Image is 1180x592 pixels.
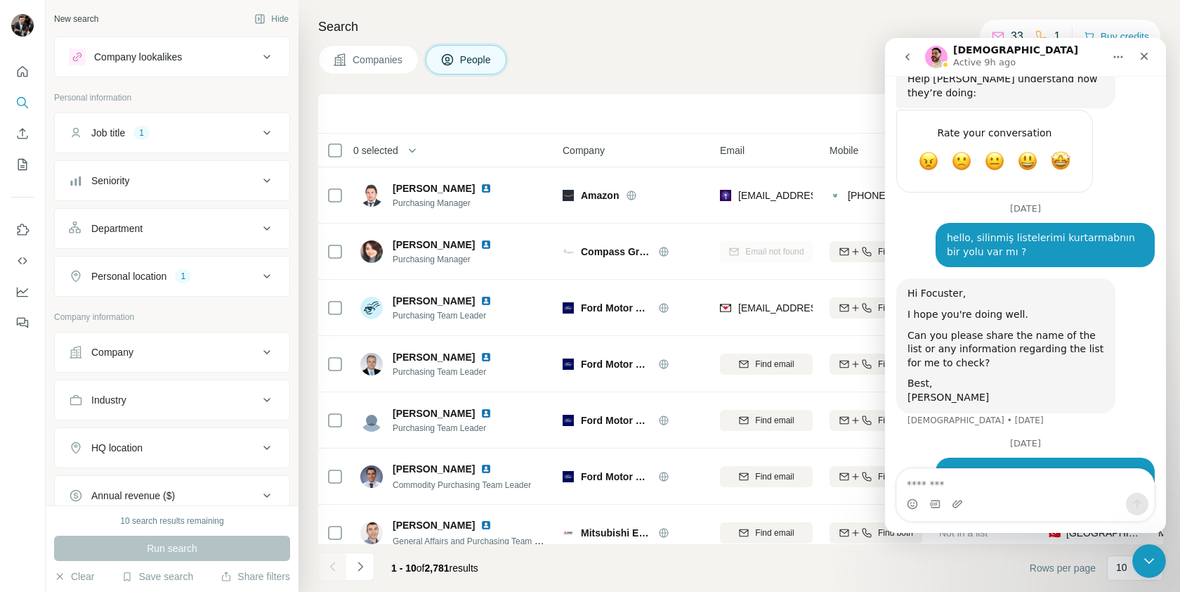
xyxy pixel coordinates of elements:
[830,522,922,543] button: Find both
[480,183,492,194] img: LinkedIn logo
[391,562,478,574] span: results
[353,53,404,67] span: Companies
[939,527,988,539] span: Not in a list
[830,188,841,202] img: provider contactout logo
[738,302,905,314] span: [EMAIL_ADDRESS][DOMAIN_NAME]
[720,354,813,375] button: Find email
[581,413,651,427] span: Ford Motor Company
[848,190,936,201] span: [PHONE_NUMBER]
[1054,28,1061,45] p: 1
[563,246,574,257] img: Logo of Compass Group
[55,479,289,513] button: Annual revenue ($)
[54,13,98,25] div: New search
[1030,561,1096,575] span: Rows per page
[417,562,425,574] span: of
[878,527,913,539] span: Find both
[830,410,922,431] button: Find both
[480,463,492,475] img: LinkedIn logo
[360,184,383,207] img: Avatar
[55,116,289,150] button: Job title1
[563,415,574,426] img: Logo of Ford Motor Company
[244,8,299,30] button: Hide
[393,181,475,195] span: [PERSON_NAME]
[91,221,143,236] div: Department
[55,40,289,74] button: Company lookalikes
[720,522,813,543] button: Find email
[755,358,794,371] span: Find email
[393,535,560,546] span: General Affairs and Purchasing Team Leader
[720,143,745,157] span: Email
[581,470,651,484] span: Ford Motor Company
[830,466,922,487] button: Find both
[393,197,509,210] span: Purchasing Manager
[55,383,289,417] button: Industry
[11,152,34,177] button: My lists
[720,410,813,431] button: Find email
[91,393,126,407] div: Industry
[563,359,574,370] img: Logo of Ford Motor Company
[563,527,574,539] img: Logo of Mitsubishi Electric
[1132,544,1166,578] iframe: Intercom live chat
[91,174,129,188] div: Seniority
[11,121,34,146] button: Enrich CSV
[480,520,492,531] img: LinkedIn logo
[360,240,383,263] img: Avatar
[720,466,813,487] button: Find email
[221,570,290,584] button: Share filters
[830,354,922,375] button: Find both
[581,188,619,202] span: Amazon
[91,345,133,359] div: Company
[360,409,383,432] img: Avatar
[755,470,794,483] span: Find email
[391,562,417,574] span: 1 - 10
[55,335,289,369] button: Company
[346,553,374,581] button: Navigate to next page
[318,17,1163,37] h4: Search
[581,245,651,259] span: Compass Group
[91,269,166,283] div: Personal location
[94,50,182,64] div: Company lookalikes
[755,527,794,539] span: Find email
[91,441,143,455] div: HQ location
[1011,28,1023,45] p: 33
[480,239,492,250] img: LinkedIn logo
[393,406,475,420] span: [PERSON_NAME]
[393,309,509,322] span: Purchasing Team Leader
[122,570,193,584] button: Save search
[480,352,492,363] img: LinkedIn logo
[54,91,290,104] p: Personal information
[393,294,475,308] span: [PERSON_NAME]
[878,470,913,483] span: Find both
[360,522,383,544] img: Avatar
[11,14,34,37] img: Avatar
[581,357,651,371] span: Ford Motor Company
[393,238,475,252] span: [PERSON_NAME]
[830,143,858,157] span: Mobile
[393,518,475,532] span: [PERSON_NAME]
[878,358,913,371] span: Find both
[563,471,574,482] img: Logo of Ford Motor Company
[563,143,605,157] span: Company
[133,127,150,139] div: 1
